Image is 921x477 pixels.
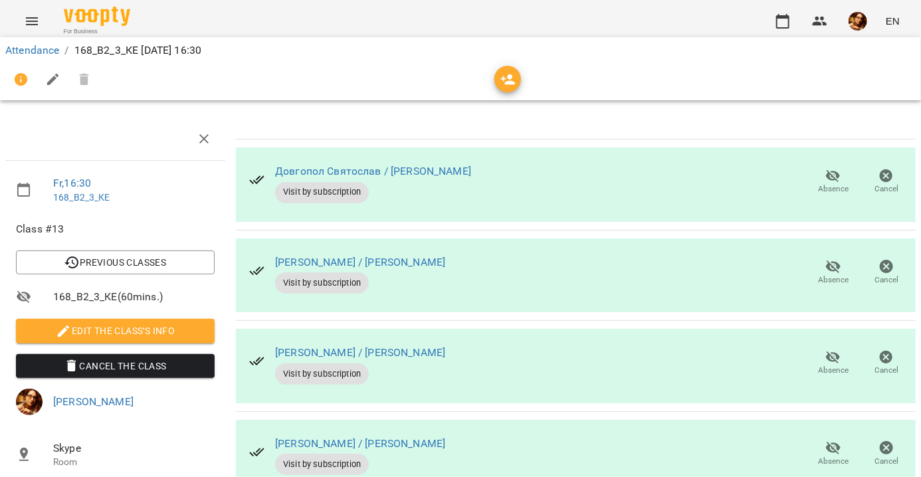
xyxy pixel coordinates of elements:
button: Previous Classes [16,250,215,274]
a: [PERSON_NAME] / [PERSON_NAME] [275,437,445,450]
button: Cancel [860,254,913,291]
button: Cancel [860,436,913,473]
a: [PERSON_NAME] / [PERSON_NAME] [275,256,445,268]
nav: breadcrumb [5,43,916,58]
span: Cancel [874,183,898,195]
li: / [64,43,68,58]
button: Absence [807,254,860,291]
button: Absence [807,345,860,382]
span: Absence [818,456,849,467]
span: Cancel [874,365,898,376]
span: Visit by subscription [275,368,369,380]
a: Fr , 16:30 [53,177,91,189]
span: Visit by subscription [275,186,369,198]
span: Cancel [874,274,898,286]
a: 168_В2_3_КЕ [53,192,110,203]
button: EN [880,9,905,33]
span: Edit the class's Info [27,323,204,339]
img: Voopty Logo [64,7,130,26]
span: EN [886,14,900,28]
span: Previous Classes [27,254,204,270]
button: Cancel the class [16,354,215,378]
button: Absence [807,163,860,201]
span: Class #13 [16,221,215,237]
button: Menu [16,5,48,37]
span: Visit by subscription [275,458,369,470]
span: Absence [818,274,849,286]
button: Edit the class's Info [16,319,215,343]
span: Absence [818,365,849,376]
img: 9dd00ee60830ec0099eaf902456f2b61.png [16,389,43,415]
span: Cancel [874,456,898,467]
button: Absence [807,436,860,473]
span: Absence [818,183,849,195]
span: Cancel the class [27,358,204,374]
span: For Business [64,27,130,36]
a: [PERSON_NAME] [53,395,134,408]
a: Attendance [5,44,59,56]
span: Visit by subscription [275,277,369,289]
a: Довгопол Святослав / [PERSON_NAME] [275,165,471,177]
span: Skype [53,440,215,456]
button: Cancel [860,345,913,382]
p: 168_В2_3_КЕ [DATE] 16:30 [74,43,202,58]
img: 9dd00ee60830ec0099eaf902456f2b61.png [849,12,867,31]
span: 168_В2_3_КЕ ( 60 mins. ) [53,289,215,305]
p: Room [53,456,215,469]
button: Cancel [860,163,913,201]
a: [PERSON_NAME] / [PERSON_NAME] [275,346,445,359]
